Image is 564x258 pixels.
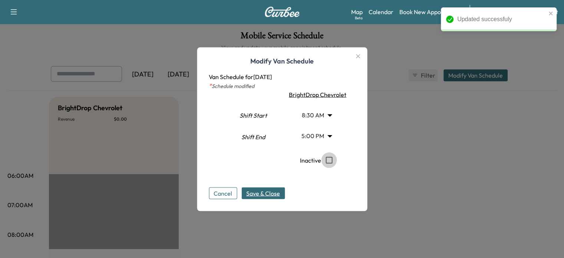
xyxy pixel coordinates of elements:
button: Cancel [209,187,237,199]
a: MapBeta [351,7,363,16]
p: Van Schedule for [DATE] [209,72,355,81]
button: close [548,10,554,16]
h1: Modify Van Schedule [209,56,355,72]
a: Calendar [369,7,393,16]
img: Curbee Logo [264,7,300,17]
a: Book New Appointment [399,7,462,16]
span: Save & Close [246,189,280,197]
p: Inactive [300,152,321,168]
p: Schedule modified [209,81,355,90]
div: Updated successfuly [457,15,546,24]
div: Beta [355,15,363,21]
div: Shift Start [227,105,280,128]
button: Save & Close [241,187,285,199]
div: 8:30 AM [294,105,339,125]
div: 5:00 PM [294,125,339,146]
div: Shift End [227,129,280,151]
div: BrightDrop Chevrolet [286,90,346,99]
